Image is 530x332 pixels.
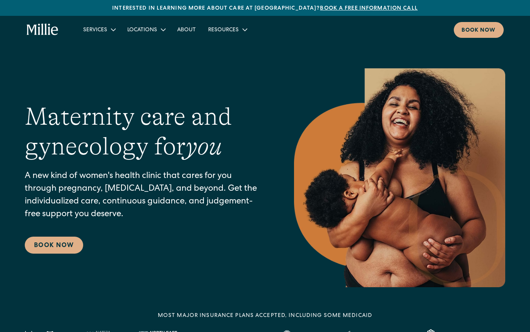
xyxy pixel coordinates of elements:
[121,23,171,36] div: Locations
[294,68,505,287] img: Smiling mother with her baby in arms, celebrating body positivity and the nurturing bond of postp...
[127,26,157,34] div: Locations
[158,312,372,320] div: MOST MAJOR INSURANCE PLANS ACCEPTED, INCLUDING some MEDICAID
[320,6,417,11] a: Book a free information call
[454,22,504,38] a: Book now
[83,26,107,34] div: Services
[186,132,222,160] em: you
[77,23,121,36] div: Services
[25,102,263,161] h1: Maternity care and gynecology for
[171,23,202,36] a: About
[202,23,253,36] div: Resources
[27,24,58,36] a: home
[25,237,83,254] a: Book Now
[462,27,496,35] div: Book now
[25,170,263,221] p: A new kind of women's health clinic that cares for you through pregnancy, [MEDICAL_DATA], and bey...
[208,26,239,34] div: Resources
